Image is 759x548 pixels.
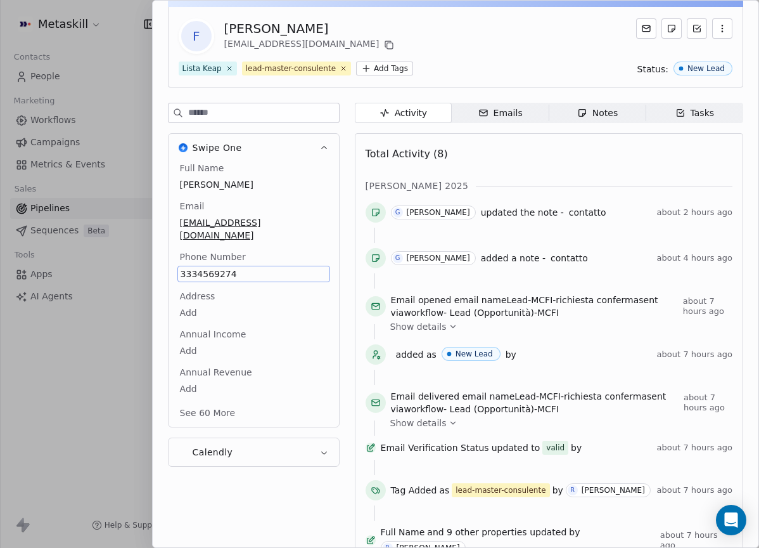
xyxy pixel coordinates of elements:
span: updated the note - [481,206,564,219]
div: [PERSON_NAME] [224,20,397,37]
span: Address [177,290,218,303]
span: Swipe One [193,141,242,154]
span: by [552,484,563,497]
span: Full Name [177,162,227,174]
span: Annual Income [177,328,249,341]
span: email name sent via workflow - [391,294,678,319]
span: Total Activity (8) [366,148,448,160]
span: contatto [569,207,606,218]
div: [PERSON_NAME] [407,208,470,217]
span: Show details [390,320,447,333]
div: G [395,253,400,263]
div: Swipe OneSwipe One [169,162,339,427]
span: added as [396,348,437,361]
span: contatto [551,253,588,263]
span: Lead-MCFI-richiesta conferma [507,295,639,305]
span: F [181,21,212,51]
div: lead-master-consulente [456,485,545,496]
span: by [506,348,516,361]
span: Lead (Opportunità)-MCFI [450,308,559,318]
div: [PERSON_NAME] [407,254,470,263]
span: about 7 hours ago [657,485,732,495]
span: Calendly [193,446,233,459]
span: Full Name [381,526,425,538]
div: Notes [577,107,618,120]
button: Add Tags [356,62,413,75]
span: updated to [492,441,540,454]
span: Email Verification Status [381,441,489,454]
span: about 2 hours ago [657,207,732,218]
span: by [571,441,582,454]
span: Show details [390,417,447,429]
span: about 7 hours ago [684,393,732,413]
span: Email [177,200,207,212]
span: Email delivered [391,391,459,401]
div: [PERSON_NAME] [582,486,645,495]
span: about 7 hours ago [683,296,732,316]
span: Phone Number [177,251,248,263]
div: New Lead [456,349,493,358]
img: Swipe One [179,143,188,152]
div: lead-master-consulente [246,63,336,74]
span: and 9 other properties updated [427,526,566,538]
button: Swipe OneSwipe One [169,134,339,162]
div: valid [546,441,564,454]
span: by [569,526,580,538]
div: G [395,207,400,218]
div: Lista Keap [182,63,222,74]
a: contatto [551,251,588,266]
img: Calendly [179,448,188,457]
span: added a note - [481,252,545,264]
span: about 7 hours ago [657,349,732,360]
span: as [439,484,449,497]
span: Status: [637,63,668,75]
a: Show details [390,320,724,333]
span: Email opened [391,295,452,305]
span: Add [180,344,328,357]
span: Add [180,382,328,395]
button: See 60 More [172,401,243,424]
span: email name sent via workflow - [391,390,679,415]
span: Lead-MCFI-richiesta conferma [514,391,647,401]
a: contatto [569,205,606,220]
span: about 4 hours ago [657,253,732,263]
a: Show details [390,417,724,429]
span: Lead (Opportunità)-MCFI [450,404,559,414]
div: Open Intercom Messenger [716,505,746,535]
div: Tasks [675,107,715,120]
div: [EMAIL_ADDRESS][DOMAIN_NAME] [224,37,397,53]
span: [PERSON_NAME] 2025 [366,179,469,192]
div: R [570,485,575,495]
span: 3334569274 [181,268,327,280]
button: CalendlyCalendly [169,438,339,466]
span: [PERSON_NAME] [180,178,328,191]
span: about 7 hours ago [657,443,732,453]
span: Tag Added [391,484,437,497]
div: Emails [478,107,523,120]
div: New Lead [687,64,725,73]
span: [EMAIL_ADDRESS][DOMAIN_NAME] [180,216,328,242]
span: Add [180,306,328,319]
span: Annual Revenue [177,366,255,379]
